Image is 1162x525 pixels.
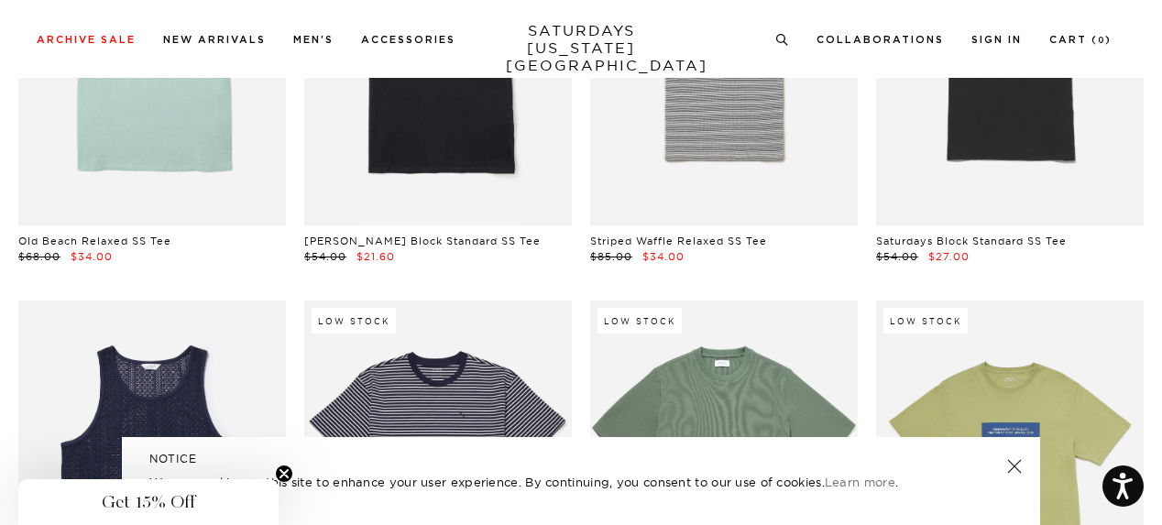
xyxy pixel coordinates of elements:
span: $27.00 [928,250,970,263]
small: 0 [1098,37,1105,45]
a: [PERSON_NAME] Block Standard SS Tee [304,235,541,247]
p: We use cookies on this site to enhance your user experience. By continuing, you consent to our us... [149,473,948,491]
span: $21.60 [356,250,395,263]
span: $54.00 [304,250,346,263]
button: Close teaser [275,465,293,483]
div: Low Stock [883,308,968,334]
a: Striped Waffle Relaxed SS Tee [590,235,767,247]
a: SATURDAYS[US_STATE][GEOGRAPHIC_DATA] [506,22,657,74]
a: New Arrivals [163,35,266,45]
a: Archive Sale [37,35,136,45]
a: Accessories [361,35,455,45]
h5: NOTICE [149,451,1013,467]
a: Learn more [825,475,895,489]
div: Low Stock [312,308,396,334]
div: Low Stock [597,308,682,334]
div: Get 15% OffClose teaser [18,479,279,525]
span: $68.00 [18,250,60,263]
span: $34.00 [642,250,685,263]
span: $34.00 [71,250,113,263]
span: $85.00 [590,250,632,263]
span: $54.00 [876,250,918,263]
a: Saturdays Block Standard SS Tee [876,235,1067,247]
a: Sign In [971,35,1022,45]
a: Old Beach Relaxed SS Tee [18,235,171,247]
a: Men's [293,35,334,45]
span: Get 15% Off [102,491,195,513]
a: Collaborations [817,35,944,45]
a: Cart (0) [1049,35,1112,45]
